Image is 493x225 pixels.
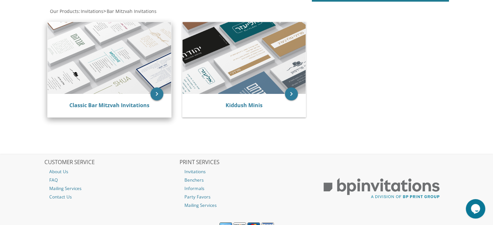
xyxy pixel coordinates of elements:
[81,8,103,14] span: Invitations
[106,8,157,14] a: Bar Mitzvah Invitations
[180,159,314,166] h2: PRINT SERVICES
[180,176,314,184] a: Benchers
[44,8,247,15] div: :
[180,184,314,193] a: Informals
[150,87,163,100] a: keyboard_arrow_right
[226,102,263,109] a: Kiddush Minis
[107,8,157,14] span: Bar Mitzvah Invitations
[44,176,179,184] a: FAQ
[182,22,306,94] img: Kiddush Minis
[180,201,314,209] a: Mailing Services
[285,87,298,100] a: keyboard_arrow_right
[49,8,79,14] a: Our Products
[80,8,103,14] a: Invitations
[48,22,171,94] img: Classic Bar Mitzvah Invitations
[44,184,179,193] a: Mailing Services
[44,193,179,201] a: Contact Us
[314,172,449,205] img: BP Print Group
[180,167,314,176] a: Invitations
[69,102,149,109] a: Classic Bar Mitzvah Invitations
[44,167,179,176] a: About Us
[103,8,157,14] span: >
[180,193,314,201] a: Party Favors
[466,199,487,219] iframe: chat widget
[44,159,179,166] h2: CUSTOMER SERVICE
